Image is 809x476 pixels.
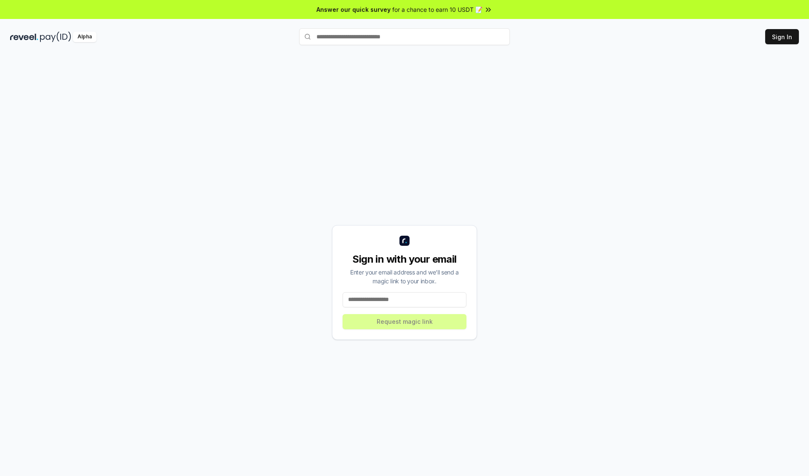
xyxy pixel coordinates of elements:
img: logo_small [399,236,410,246]
div: Alpha [73,32,96,42]
button: Sign In [765,29,799,44]
span: for a chance to earn 10 USDT 📝 [392,5,482,14]
span: Answer our quick survey [316,5,391,14]
div: Sign in with your email [343,253,466,266]
img: pay_id [40,32,71,42]
img: reveel_dark [10,32,38,42]
div: Enter your email address and we’ll send a magic link to your inbox. [343,268,466,285]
